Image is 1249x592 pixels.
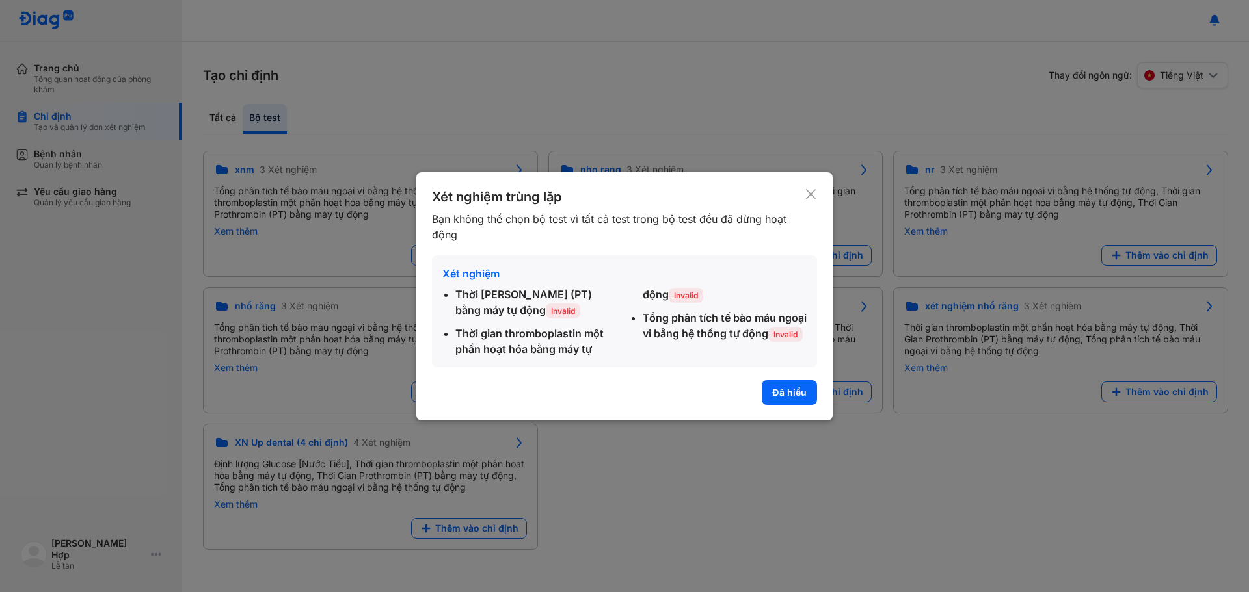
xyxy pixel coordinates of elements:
span: Invalid [546,303,580,318]
div: Xét nghiệm [442,266,807,281]
button: Đã hiểu [762,380,817,405]
div: Tổng phân tích tế bào máu ngoại vi bằng hệ thống tự động [643,310,807,341]
span: Invalid [768,327,803,342]
div: Xét nghiệm trùng lặp [432,188,805,206]
div: Thời [PERSON_NAME] (PT) bằng máy tự động [455,287,619,318]
div: Bạn không thể chọn bộ test vì tất cả test trong bộ test đều đã dừng hoạt động [432,211,805,242]
span: Invalid [669,288,703,303]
